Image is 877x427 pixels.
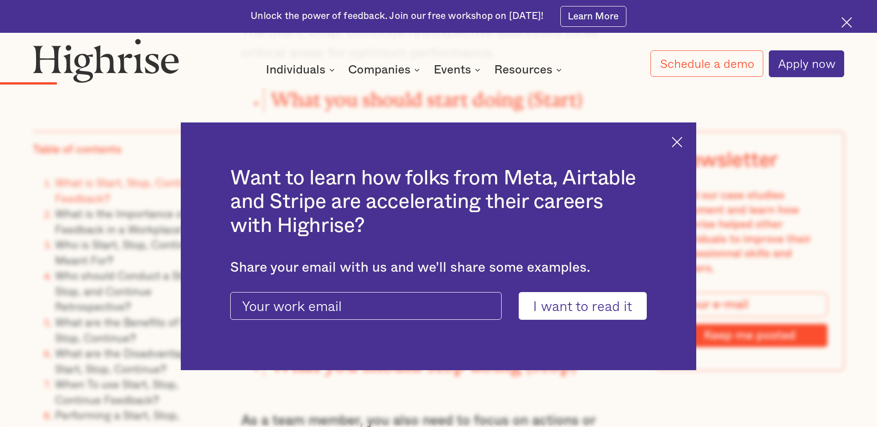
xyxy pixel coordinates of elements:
div: Individuals [266,64,337,75]
div: Share your email with us and we'll share some examples. [230,260,647,276]
input: Your work email [230,292,502,319]
div: Companies [348,64,411,75]
a: Apply now [769,50,844,77]
a: Schedule a demo [650,50,763,77]
div: Resources [494,64,564,75]
h2: Want to learn how folks from Meta, Airtable and Stripe are accelerating their careers with Highrise? [230,166,647,238]
input: I want to read it [519,292,647,319]
img: Highrise logo [33,38,179,83]
form: current-ascender-blog-article-modal-form [230,292,647,319]
img: Cross icon [672,137,682,147]
div: Individuals [266,64,325,75]
a: Learn More [560,6,626,27]
img: Cross icon [841,17,852,28]
div: Companies [348,64,423,75]
div: Events [434,64,471,75]
div: Resources [494,64,552,75]
div: Unlock the power of feedback. Join our free workshop on [DATE]! [251,10,544,23]
div: Events [434,64,483,75]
